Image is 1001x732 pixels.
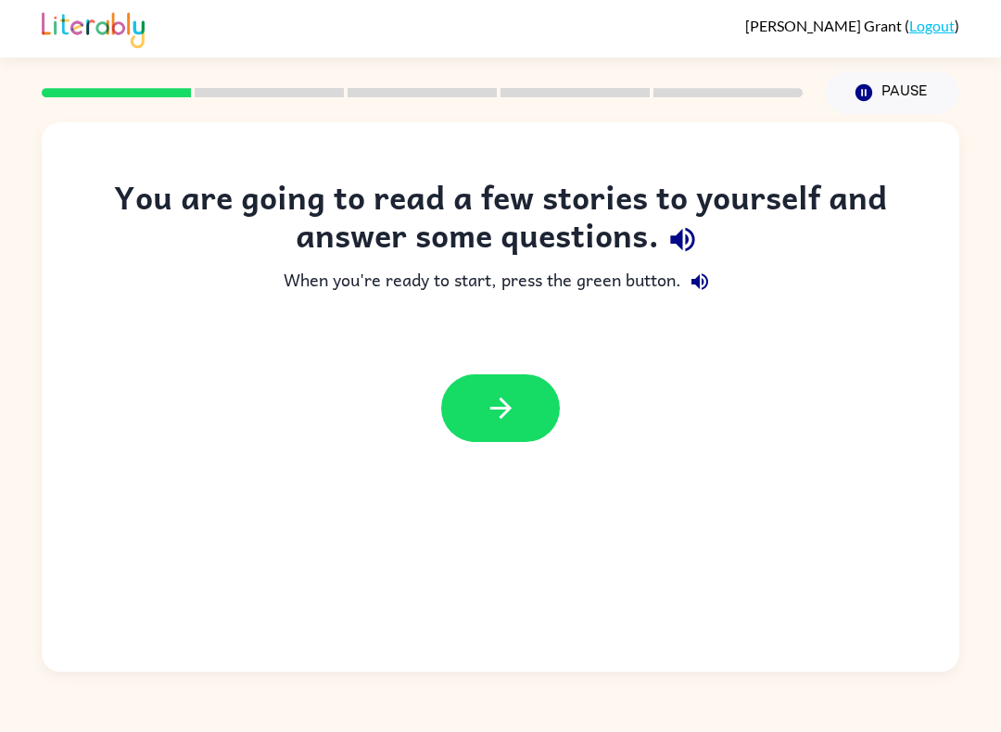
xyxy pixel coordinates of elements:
button: Pause [825,71,959,114]
span: [PERSON_NAME] Grant [745,17,905,34]
a: Logout [909,17,955,34]
div: When you're ready to start, press the green button. [79,263,922,300]
div: You are going to read a few stories to yourself and answer some questions. [79,178,922,263]
img: Literably [42,7,145,48]
div: ( ) [745,17,959,34]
